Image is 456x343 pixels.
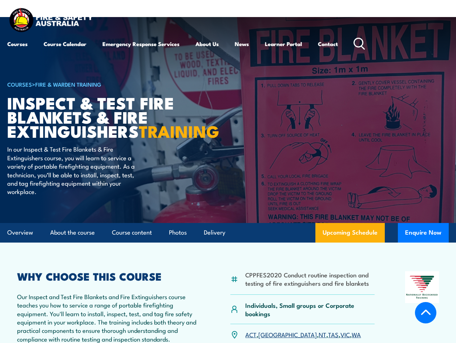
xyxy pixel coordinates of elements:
[112,223,152,242] a: Course content
[265,35,302,53] a: Learner Portal
[7,80,187,88] h6: >
[245,270,374,288] li: CPPFES2020 Conduct routine inspection and testing of fire extinguishers and fire blankets
[245,330,257,339] a: ACT
[195,35,219,53] a: About Us
[17,292,200,343] p: Our Inspect and Test Fire Blankets and Fire Extinguishers course teaches you how to service a ran...
[340,330,350,339] a: VIC
[245,330,361,339] p: , , , , ,
[7,80,32,88] a: COURSES
[398,223,449,243] button: Enquire Now
[315,223,385,243] a: Upcoming Schedule
[7,95,187,138] h1: Inspect & Test Fire Blankets & Fire Extinguishers
[17,271,200,281] h2: WHY CHOOSE THIS COURSE
[352,330,361,339] a: WA
[44,35,86,53] a: Course Calendar
[204,223,225,242] a: Delivery
[7,145,140,195] p: In our Inspect & Test Fire Blankets & Fire Extinguishers course, you will learn to service a vari...
[319,330,326,339] a: NT
[245,301,374,318] p: Individuals, Small groups or Corporate bookings
[235,35,249,53] a: News
[7,35,28,53] a: Courses
[258,330,317,339] a: [GEOGRAPHIC_DATA]
[318,35,338,53] a: Contact
[169,223,187,242] a: Photos
[35,80,101,88] a: Fire & Warden Training
[50,223,95,242] a: About the course
[405,271,439,303] img: Nationally Recognised Training logo.
[139,118,219,143] strong: TRAINING
[7,223,33,242] a: Overview
[328,330,339,339] a: TAS
[102,35,179,53] a: Emergency Response Services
